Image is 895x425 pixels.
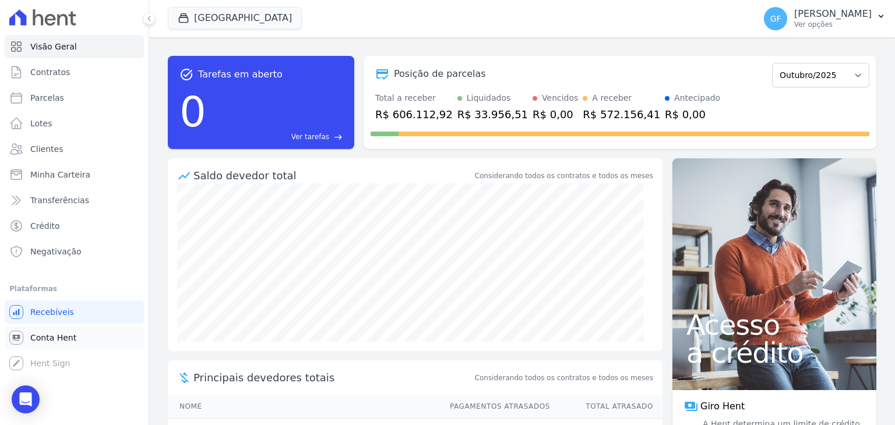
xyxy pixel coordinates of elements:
span: Acesso [686,311,862,339]
div: R$ 572.156,41 [583,107,660,122]
span: a crédito [686,339,862,367]
div: Considerando todos os contratos e todos os meses [475,171,653,181]
div: Antecipado [674,92,720,104]
p: [PERSON_NAME] [794,8,872,20]
div: Total a receber [375,92,453,104]
div: Posição de parcelas [394,67,486,81]
span: Principais devedores totais [193,370,473,385]
span: Parcelas [30,92,64,104]
div: R$ 606.112,92 [375,107,453,122]
span: Recebíveis [30,306,74,318]
span: Negativação [30,246,82,257]
a: Visão Geral [5,35,144,58]
span: Crédito [30,220,60,232]
a: Clientes [5,137,144,161]
a: Negativação [5,240,144,263]
div: 0 [179,82,206,142]
span: Clientes [30,143,63,155]
th: Total Atrasado [551,395,663,419]
span: Transferências [30,194,89,206]
button: [GEOGRAPHIC_DATA] [168,7,302,29]
span: east [334,133,343,141]
div: Open Intercom Messenger [12,385,40,413]
div: R$ 0,00 [533,107,578,122]
div: Liquidados [467,92,511,104]
span: GF [770,15,781,23]
a: Ver tarefas east [211,132,343,142]
div: Plataformas [9,282,139,296]
div: Saldo devedor total [193,168,473,183]
span: Conta Hent [30,332,76,343]
div: R$ 33.956,51 [457,107,528,122]
div: Vencidos [542,92,578,104]
span: Giro Hent [700,399,745,413]
a: Lotes [5,112,144,135]
a: Transferências [5,189,144,212]
a: Minha Carteira [5,163,144,186]
a: Conta Hent [5,326,144,349]
a: Contratos [5,61,144,84]
span: Contratos [30,66,70,78]
th: Pagamentos Atrasados [439,395,551,419]
th: Nome [168,395,439,419]
p: Ver opções [794,20,872,29]
span: Lotes [30,118,52,129]
span: Tarefas em aberto [198,68,283,82]
div: R$ 0,00 [665,107,720,122]
a: Crédito [5,214,144,238]
span: task_alt [179,68,193,82]
span: Ver tarefas [291,132,329,142]
button: GF [PERSON_NAME] Ver opções [755,2,895,35]
span: Considerando todos os contratos e todos os meses [475,373,653,383]
span: Minha Carteira [30,169,90,180]
a: Parcelas [5,86,144,109]
a: Recebíveis [5,300,144,324]
span: Visão Geral [30,41,77,52]
div: A receber [592,92,632,104]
